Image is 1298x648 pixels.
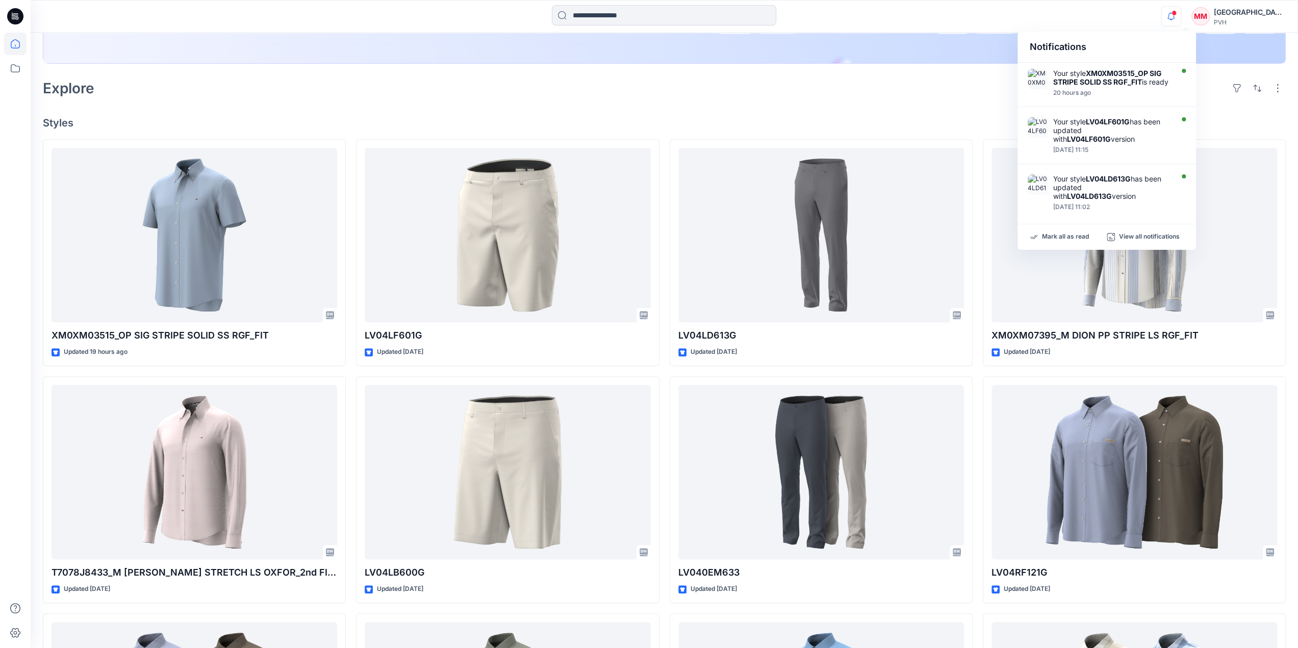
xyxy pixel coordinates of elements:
p: Updated [DATE] [1004,347,1050,357]
div: Thursday, August 14, 2025 13:07 [1053,89,1170,96]
div: Tuesday, August 12, 2025 11:02 [1053,203,1170,211]
a: LV04LB600G [365,385,650,560]
p: LV040EM633 [678,565,964,580]
a: LV04LD613G [678,148,964,323]
p: Updated [DATE] [64,584,110,594]
p: Mark all as read [1042,232,1089,242]
p: LV04LD613G [678,328,964,343]
p: T7078J8433_M [PERSON_NAME] STRETCH LS OXFOR_2nd FIT_[DATE] [52,565,337,580]
p: LV04RF121G [991,565,1277,580]
p: Updated [DATE] [691,584,737,594]
div: Your style is ready [1053,69,1170,86]
p: Updated [DATE] [1004,584,1050,594]
p: XM0XM03515_OP SIG STRIPE SOLID SS RGF_FIT [52,328,337,343]
strong: LV04LF601G [1086,117,1130,126]
img: LV04LD613G [1028,174,1048,195]
div: Tuesday, August 12, 2025 11:15 [1053,146,1170,153]
div: Your style has been updated with version [1053,117,1170,143]
p: View all notifications [1119,232,1180,242]
p: Updated 19 hours ago [64,347,128,357]
p: LV04LB600G [365,565,650,580]
p: Updated [DATE] [377,584,423,594]
a: XM0XM03515_OP SIG STRIPE SOLID SS RGF_FIT [52,148,337,323]
strong: LV04LD613G [1086,174,1131,183]
h4: Styles [43,117,1286,129]
p: Updated [DATE] [691,347,737,357]
h2: Explore [43,80,94,96]
img: LV04LF601G [1028,117,1048,138]
strong: LV04LD613G [1067,192,1112,200]
p: LV04LF601G [365,328,650,343]
img: XM0XM03515_OP SIG STRIPE SOLID SS RGF_FIT [1028,69,1048,89]
a: LV040EM633 [678,385,964,560]
strong: XM0XM03515_OP SIG STRIPE SOLID SS RGF_FIT [1053,69,1162,86]
strong: LV04LF601G [1067,135,1111,143]
p: XM0XM07395_M DION PP STRIPE LS RGF_FIT [991,328,1277,343]
div: PVH [1214,18,1285,26]
div: MM [1191,7,1210,25]
div: Notifications [1017,32,1196,63]
a: LV04LF601G [365,148,650,323]
div: [GEOGRAPHIC_DATA][PERSON_NAME][GEOGRAPHIC_DATA] [1214,6,1285,18]
a: T7078J8433_M TOMMY STRETCH LS OXFOR_2nd FIT_7-30-2025 [52,385,337,560]
p: Updated [DATE] [377,347,423,357]
a: LV04RF121G [991,385,1277,560]
a: XM0XM07395_M DION PP STRIPE LS RGF_FIT [991,148,1277,323]
div: Your style has been updated with version [1053,174,1170,200]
